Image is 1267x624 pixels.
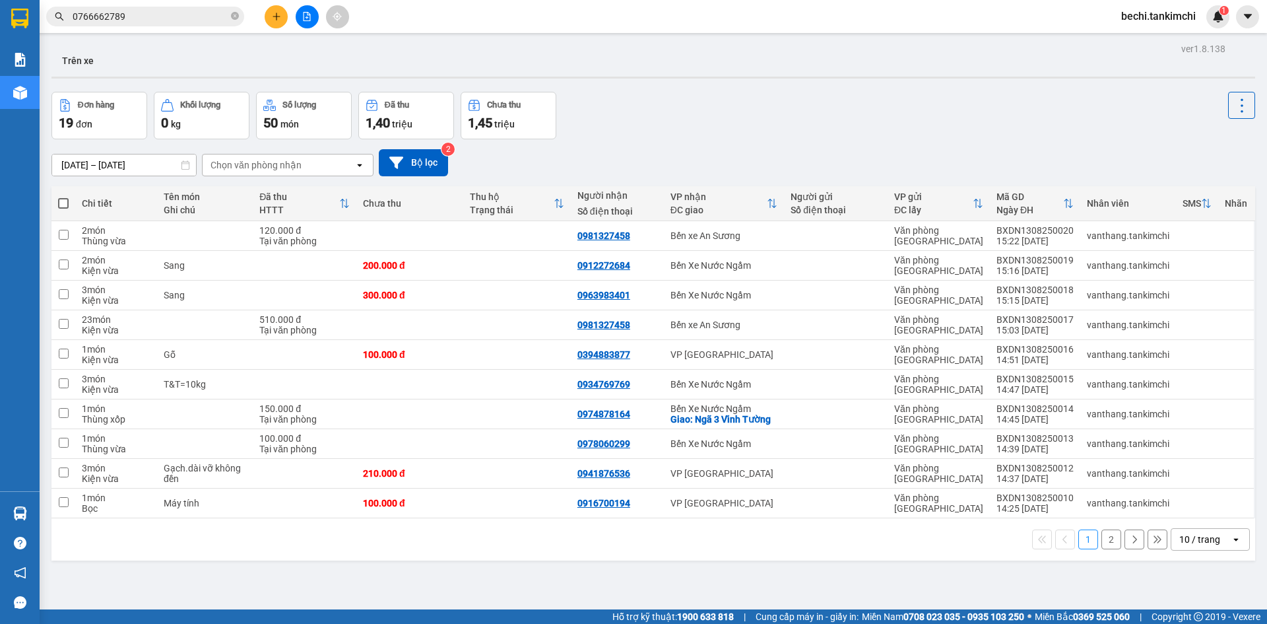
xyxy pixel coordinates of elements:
[903,611,1024,622] strong: 0708 023 035 - 0935 103 250
[664,186,784,221] th: Toggle SortBy
[13,86,27,100] img: warehouse-icon
[82,344,150,355] div: 1 món
[164,498,246,508] div: Máy tính
[670,260,777,271] div: Bến Xe Nước Ngầm
[894,205,973,215] div: ĐC lấy
[990,186,1080,221] th: Toggle SortBy
[487,100,521,110] div: Chưa thu
[73,9,228,24] input: Tìm tên, số ĐT hoặc mã đơn
[1087,260,1169,271] div: vanthang.tankimchi
[577,468,630,479] div: 0941876536
[1087,409,1169,419] div: vanthang.tankimchi
[996,355,1074,365] div: 14:51 [DATE]
[82,295,150,306] div: Kiện vừa
[1212,11,1224,22] img: icon-new-feature
[231,12,239,20] span: close-circle
[670,468,777,479] div: VP [GEOGRAPHIC_DATA]
[171,119,181,129] span: kg
[791,205,881,215] div: Số điện thoại
[577,409,630,419] div: 0974878164
[670,320,777,330] div: Bến xe An Sương
[670,191,767,202] div: VP nhận
[164,205,246,215] div: Ghi chú
[363,198,457,209] div: Chưa thu
[577,206,657,217] div: Số điện thoại
[894,225,983,246] div: Văn phòng [GEOGRAPHIC_DATA]
[282,100,316,110] div: Số lượng
[13,53,27,67] img: solution-icon
[1087,230,1169,241] div: vanthang.tankimchi
[354,160,365,170] svg: open
[302,12,311,21] span: file-add
[259,205,339,215] div: HTTT
[326,5,349,28] button: aim
[11,9,28,28] img: logo-vxr
[366,115,390,131] span: 1,40
[996,295,1074,306] div: 15:15 [DATE]
[996,414,1074,425] div: 14:45 [DATE]
[468,115,492,131] span: 1,45
[1111,8,1206,24] span: bechi.tankimchi
[670,403,777,414] div: Bến Xe Nước Ngầm
[259,191,339,202] div: Đã thu
[363,498,457,508] div: 100.000 đ
[82,403,150,414] div: 1 món
[894,433,983,454] div: Văn phòng [GEOGRAPHIC_DATA]
[265,5,288,28] button: plus
[996,344,1074,355] div: BXDN1308250016
[996,205,1063,215] div: Ngày ĐH
[14,596,26,609] span: message
[463,186,570,221] th: Toggle SortBy
[82,314,150,325] div: 23 món
[392,119,412,129] span: triệu
[791,191,881,202] div: Người gửi
[82,444,150,454] div: Thùng vừa
[670,414,777,425] div: Giao: Ngã 3 Vĩnh Tường
[996,463,1074,473] div: BXDN1308250012
[577,320,630,330] div: 0981327458
[1176,186,1218,221] th: Toggle SortBy
[996,255,1074,265] div: BXDN1308250019
[51,45,104,77] button: Trên xe
[677,611,734,622] strong: 1900 633 818
[259,433,350,444] div: 100.000 đ
[894,191,973,202] div: VP gửi
[161,115,168,131] span: 0
[82,225,150,236] div: 2 món
[1087,290,1169,300] div: vanthang.tankimchi
[333,12,342,21] span: aim
[888,186,990,221] th: Toggle SortBy
[154,92,249,139] button: Khối lượng0kg
[82,493,150,503] div: 1 món
[577,498,630,508] div: 0916700194
[82,463,150,473] div: 3 món
[996,236,1074,246] div: 15:22 [DATE]
[862,609,1024,624] span: Miền Nam
[996,191,1063,202] div: Mã GD
[82,325,150,335] div: Kiện vừa
[1183,198,1201,209] div: SMS
[59,115,73,131] span: 19
[1236,5,1259,28] button: caret-down
[577,438,630,449] div: 0978060299
[164,260,246,271] div: Sang
[756,609,859,624] span: Cung cấp máy in - giấy in:
[894,314,983,335] div: Văn phòng [GEOGRAPHIC_DATA]
[363,260,457,271] div: 200.000 đ
[577,260,630,271] div: 0912272684
[996,384,1074,395] div: 14:47 [DATE]
[996,374,1074,384] div: BXDN1308250015
[670,349,777,360] div: VP [GEOGRAPHIC_DATA]
[1179,533,1220,546] div: 10 / trang
[358,92,454,139] button: Đã thu1,40 triệu
[1101,530,1121,549] button: 2
[670,498,777,508] div: VP [GEOGRAPHIC_DATA]
[470,191,553,202] div: Thu hộ
[164,290,246,300] div: Sang
[1231,534,1241,545] svg: open
[385,100,409,110] div: Đã thu
[577,290,630,300] div: 0963983401
[612,609,734,624] span: Hỗ trợ kỹ thuật:
[670,290,777,300] div: Bến Xe Nước Ngầm
[82,198,150,209] div: Chi tiết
